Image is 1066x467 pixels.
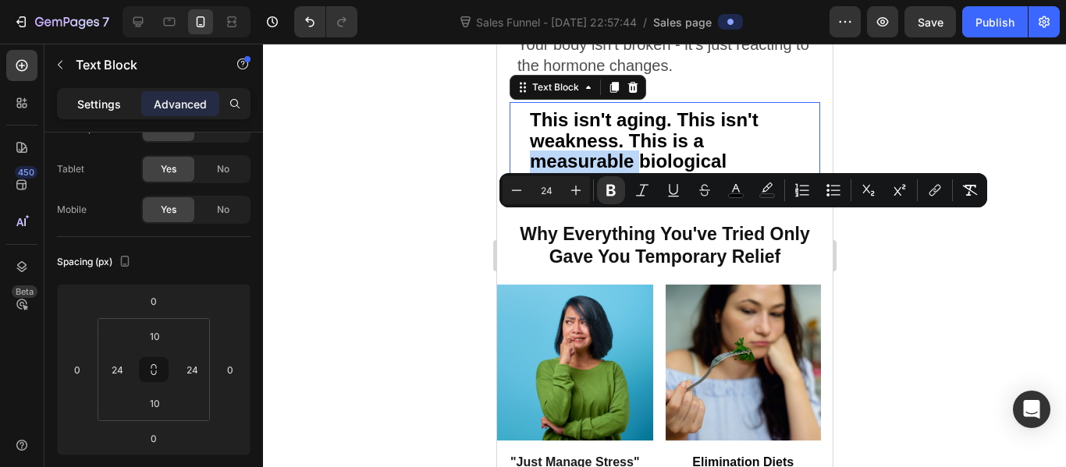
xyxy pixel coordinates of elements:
input: 10px [139,324,170,348]
div: Publish [975,14,1014,30]
button: Save [904,6,956,37]
div: Open Intercom Messenger [1013,391,1050,428]
span: No [217,162,229,176]
span: / [643,14,647,30]
input: 0 [219,358,242,381]
strong: Elimination Diets [195,412,297,425]
span: Yes [161,203,176,217]
span: Sales Funnel - [DATE] 22:57:44 [473,14,640,30]
p: 7 [102,12,109,31]
img: gempages_581010113012171694-d0446fc4-78c4-4dee-ba6a-c908109fa664.png [169,241,325,397]
input: 0 [138,289,169,313]
input: 0 [138,426,169,450]
input: 24px [105,358,129,381]
div: Editor contextual toolbar [499,173,987,207]
p: Settings [77,96,121,112]
p: Advanced [154,96,207,112]
button: 7 [6,6,116,37]
div: Mobile [57,203,87,217]
p: Text Block [76,55,208,74]
div: 450 [15,166,37,179]
span: Yes [161,162,176,176]
input: 10px [139,391,170,415]
div: Beta [12,285,37,298]
strong: "Just Manage Stress" [13,412,142,425]
input: 0 [66,358,89,381]
span: Save [918,16,943,29]
span: No [217,203,229,217]
iframe: Design area [497,44,833,467]
span: Sales page [653,14,712,30]
div: Tablet [57,162,84,176]
button: Publish [962,6,1028,37]
input: 24px [180,358,204,381]
div: Undo/Redo [294,6,357,37]
div: Spacing (px) [57,252,134,273]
